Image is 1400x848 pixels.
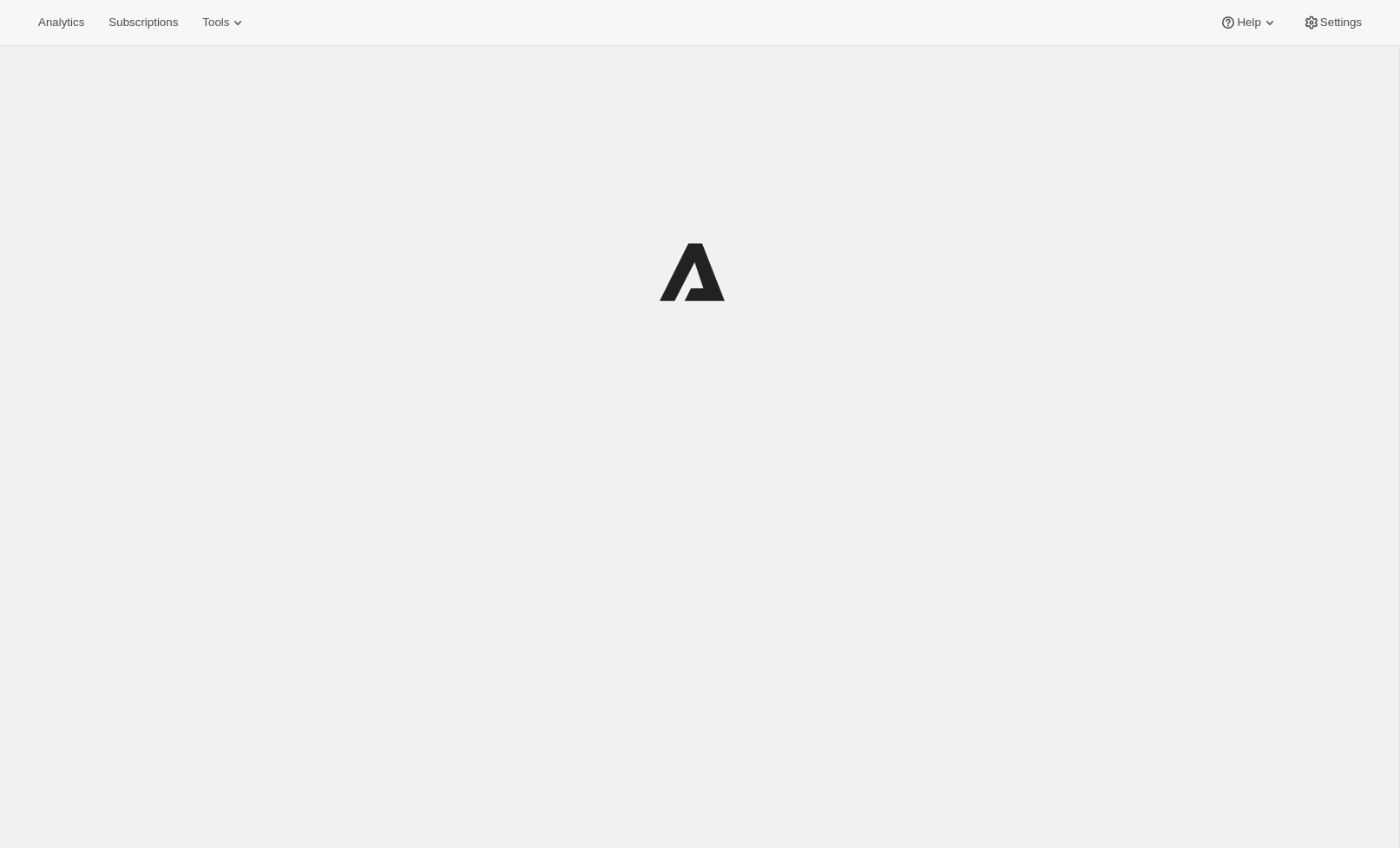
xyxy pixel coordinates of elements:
button: Help [1209,10,1288,35]
button: Settings [1292,10,1372,35]
span: Analytics [38,16,84,30]
span: Settings [1320,16,1362,30]
span: Help [1237,16,1260,30]
button: Subscriptions [98,10,188,35]
button: Analytics [28,10,95,35]
button: Tools [192,10,257,35]
span: Tools [202,16,229,30]
span: Subscriptions [108,16,178,30]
